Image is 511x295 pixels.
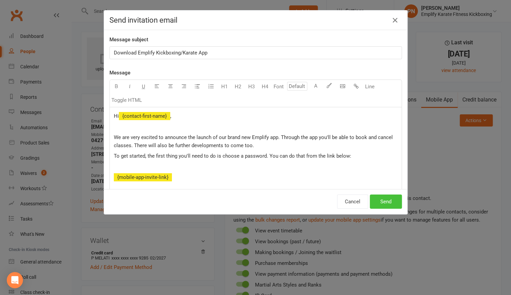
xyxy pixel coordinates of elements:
label: Message subject [109,36,148,44]
span: , [170,113,171,119]
input: Default [287,82,307,91]
span: To get started, the first thing you'll need to do is choose a password. You can do that from the ... [114,153,351,159]
span: Hi [114,113,119,119]
div: Open Intercom Messenger [7,272,23,288]
button: Font [272,80,285,93]
button: Send [370,195,402,209]
button: H1 [218,80,231,93]
span: We are very excited to announce the launch of our brand new Emplify app. Through the app you'll b... [114,134,394,149]
button: Cancel [337,195,368,209]
button: H4 [258,80,272,93]
button: A [309,80,323,93]
button: H3 [245,80,258,93]
button: U [137,80,150,93]
button: H2 [231,80,245,93]
span: U [142,84,145,90]
button: Toggle HTML [110,93,144,107]
button: Line [363,80,377,93]
h4: Send invitation email [109,16,402,24]
button: Close [390,15,401,26]
span: Download Emplify Kickboxing/Karate App [114,50,207,56]
label: Message [109,69,130,77]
